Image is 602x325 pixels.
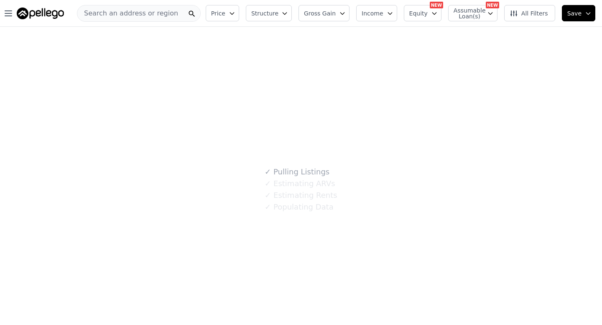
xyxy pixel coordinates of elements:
[211,9,225,18] span: Price
[265,166,329,178] div: Pulling Listings
[265,201,333,213] div: Populating Data
[77,8,178,18] span: Search an address or region
[17,8,64,19] img: Pellego
[265,178,335,189] div: Estimating ARVs
[486,2,499,8] div: NEW
[265,203,271,211] span: ✓
[510,9,548,18] span: All Filters
[265,168,271,176] span: ✓
[265,179,271,188] span: ✓
[265,189,337,201] div: Estimating Rents
[562,5,595,21] button: Save
[356,5,397,21] button: Income
[404,5,441,21] button: Equity
[454,8,480,19] span: Assumable Loan(s)
[448,5,497,21] button: Assumable Loan(s)
[567,9,582,18] span: Save
[251,9,278,18] span: Structure
[265,191,271,200] span: ✓
[409,9,428,18] span: Equity
[246,5,292,21] button: Structure
[430,2,443,8] div: NEW
[362,9,383,18] span: Income
[504,5,555,21] button: All Filters
[298,5,349,21] button: Gross Gain
[206,5,239,21] button: Price
[304,9,336,18] span: Gross Gain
